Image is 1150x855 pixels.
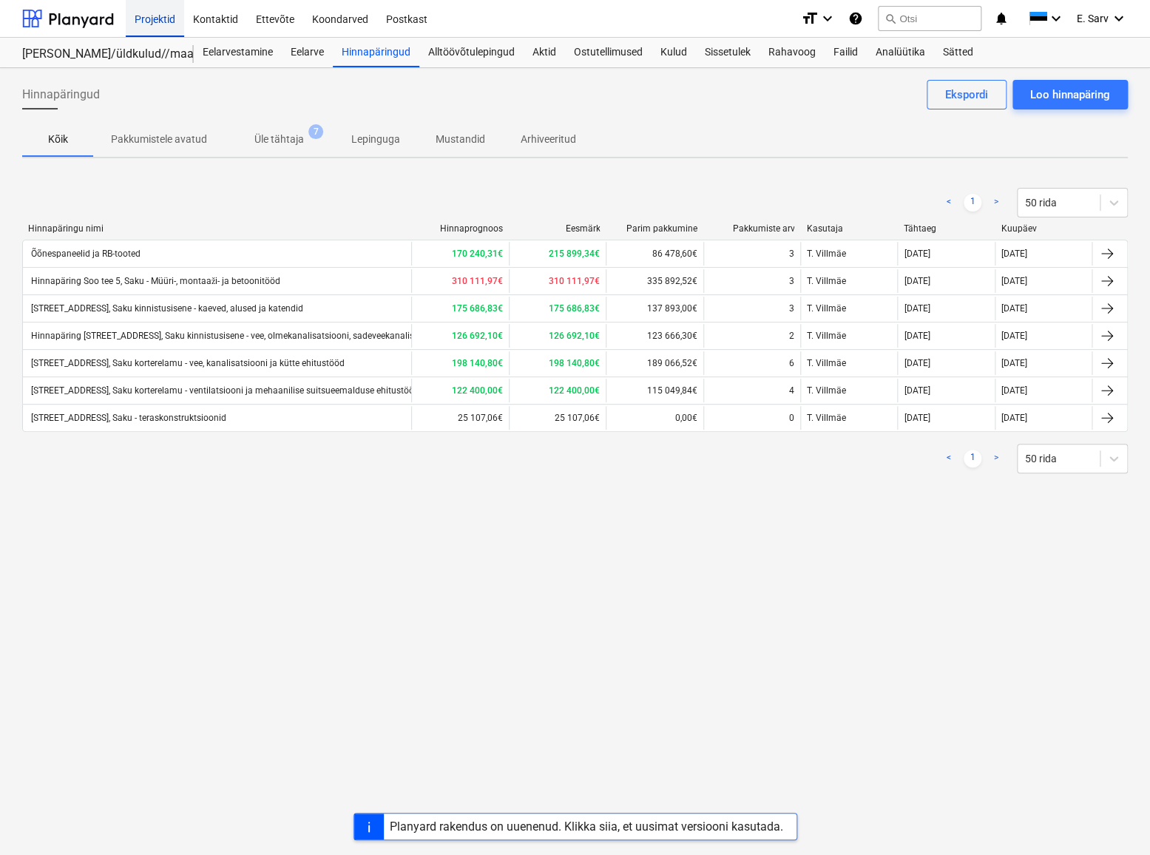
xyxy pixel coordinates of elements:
div: T. Villmäe [800,406,897,430]
div: Kasutaja [806,223,892,234]
div: 123 666,30€ [606,324,703,348]
iframe: Chat Widget [1076,784,1150,855]
div: [DATE] [1001,413,1027,423]
b: 170 240,31€ [452,249,503,259]
a: Next page [987,450,1005,467]
b: 126 692,10€ [452,331,503,341]
div: 115 049,84€ [606,379,703,402]
a: Next page [987,194,1005,212]
i: format_size [801,10,819,27]
div: 86 478,60€ [606,242,703,266]
a: Sissetulek [696,38,760,67]
b: 310 111,97€ [549,276,600,286]
a: Alltöövõtulepingud [419,38,524,67]
a: Eelarvestamine [194,38,282,67]
a: Sätted [934,38,982,67]
a: Page 1 is your current page [964,194,981,212]
b: 122 400,00€ [452,385,503,396]
div: Hinnapäringu nimi [28,223,405,234]
span: Hinnapäringud [22,86,100,104]
div: [DATE] [904,358,930,368]
a: Eelarve [282,38,333,67]
b: 126 692,10€ [549,331,600,341]
p: Üle tähtaja [254,132,304,147]
a: Previous page [940,194,958,212]
button: Otsi [878,6,981,31]
span: E. Sarv [1077,13,1109,24]
div: Eesmärk [515,223,601,234]
div: [DATE] [1001,303,1027,314]
a: Page 1 is your current page [964,450,981,467]
div: [DATE] [904,385,930,396]
div: 3 [789,249,794,259]
div: [STREET_ADDRESS], Saku korterelamu - vee, kanalisatsiooni ja kütte ehitustööd [29,358,345,368]
b: 198 140,80€ [549,358,600,368]
div: Pakkumiste arv [709,223,795,234]
div: 4 [789,385,794,396]
div: T. Villmäe [800,324,897,348]
div: T. Villmäe [800,297,897,320]
i: keyboard_arrow_down [819,10,836,27]
p: Arhiveeritud [521,132,576,147]
a: Hinnapäringud [333,38,419,67]
b: 122 400,00€ [549,385,600,396]
div: 335 892,52€ [606,269,703,293]
i: Abikeskus [848,10,863,27]
a: Kulud [652,38,696,67]
div: Hinnapäring Soo tee 5, Saku - Müüri-, montaaži- ja betoonitööd [29,276,280,287]
div: T. Villmäe [800,242,897,266]
b: 175 686,83€ [452,303,503,314]
b: 198 140,80€ [452,358,503,368]
i: notifications [993,10,1008,27]
div: Failid [825,38,867,67]
div: [STREET_ADDRESS], Saku korterelamu - ventilatsiooni ja mehaanilise suitsueemalduse ehitustööd [29,385,419,396]
div: [DATE] [1001,358,1027,368]
div: T. Villmäe [800,269,897,293]
div: Parim pakkumine [612,223,697,234]
i: keyboard_arrow_down [1047,10,1065,27]
b: 215 899,34€ [549,249,600,259]
div: [DATE] [1001,385,1027,396]
div: [DATE] [1001,249,1027,259]
button: Loo hinnapäring [1012,80,1128,109]
div: Loo hinnapäring [1030,85,1110,104]
a: Aktid [524,38,565,67]
div: Kuupäev [1001,223,1086,234]
p: Pakkumistele avatud [111,132,207,147]
div: Hinnapäring [STREET_ADDRESS], Saku kinnistusisene - vee, olmekanalisatsiooni, sadeveekanalisatsio... [29,331,552,341]
div: 25 107,06€ [411,406,508,430]
div: T. Villmäe [800,351,897,375]
div: Ekspordi [945,85,988,104]
div: 3 [789,276,794,286]
div: Õõnespaneelid ja RB-tooted [29,249,141,259]
div: Hinnaprognoos [417,223,503,234]
a: Rahavoog [760,38,825,67]
a: Analüütika [867,38,934,67]
button: Ekspordi [927,80,1007,109]
div: 0 [789,413,794,423]
p: Mustandid [436,132,485,147]
div: [STREET_ADDRESS], Saku kinnistusisene - kaeved, alused ja katendid [29,303,303,314]
a: Previous page [940,450,958,467]
div: 25 107,06€ [509,406,606,430]
span: 7 [308,124,323,139]
a: Ostutellimused [565,38,652,67]
div: [PERSON_NAME]/üldkulud//maatööd (2101817//2101766) [22,47,176,62]
div: 0,00€ [606,406,703,430]
div: [DATE] [904,249,930,259]
div: [DATE] [904,303,930,314]
div: 3 [789,303,794,314]
div: [DATE] [904,276,930,286]
div: Planyard rakendus on uuenenud. Klikka siia, et uusimat versiooni kasutada. [390,819,783,834]
div: T. Villmäe [800,379,897,402]
div: [DATE] [1001,331,1027,341]
div: [DATE] [1001,276,1027,286]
